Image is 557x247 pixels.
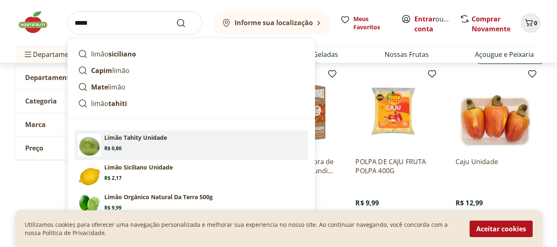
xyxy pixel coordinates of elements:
[75,79,308,95] a: Matelimão
[15,113,139,136] button: Marca
[235,18,313,27] b: Informe sua localização
[385,49,429,59] a: Nossas Frutas
[15,136,139,160] button: Preço
[475,49,534,59] a: Açougue e Peixaria
[91,82,125,92] p: limão
[25,120,46,129] span: Marca
[456,157,534,175] a: Caju Unidade
[75,190,308,219] a: PrincipalLimão Orgânico Natural Da Terra 500gR$ 9,99
[104,145,122,152] span: R$ 0,80
[25,73,74,82] span: Departamento
[534,19,537,27] span: 0
[75,130,308,160] a: Limão Tahity UnidadeLimão Tahity UnidadeR$ 0,80
[104,205,122,211] span: R$ 9,99
[75,95,308,112] a: limãotahiti
[75,62,308,79] a: Capimlimão
[91,66,112,75] strong: Capim
[355,198,379,207] span: R$ 9,99
[91,82,108,92] strong: Mate
[340,15,391,31] a: Meus Favoritos
[456,72,534,151] img: Caju Unidade
[456,198,483,207] span: R$ 12,99
[91,49,136,59] p: limão
[91,99,127,108] p: limão
[472,14,510,33] a: Comprar Novamente
[104,134,167,142] p: Limão Tahity Unidade
[521,13,541,33] button: Carrinho
[212,12,330,35] button: Informe sua localização
[353,15,391,31] span: Meus Favoritos
[68,12,202,35] input: search
[108,99,127,108] strong: tahiti
[78,193,101,216] img: Principal
[25,221,460,237] p: Utilizamos cookies para oferecer uma navegação personalizada e melhorar sua experiencia no nosso ...
[91,66,129,75] p: limão
[15,89,139,113] button: Categoria
[75,160,308,190] a: PrincipalLimão Siciliano UnidadeR$ 2,17
[78,163,101,186] img: Principal
[104,163,173,172] p: Limão Siciliano Unidade
[470,221,533,237] button: Aceitar cookies
[75,46,308,62] a: limãosiciliano
[355,72,434,151] img: POLPA DE CAJU FRUTA POLPA 400G
[25,144,43,152] span: Preço
[108,49,136,59] strong: siciliano
[104,193,213,201] p: Limão Orgânico Natural Da Terra 500g
[104,175,122,181] span: R$ 2,17
[23,45,33,64] button: Menu
[25,97,57,105] span: Categoria
[355,157,434,175] a: POLPA DE CAJU FRUTA POLPA 400G
[176,18,196,28] button: Submit Search
[414,14,460,33] a: Criar conta
[414,14,435,24] a: Entrar
[16,10,58,35] img: Hortifruti
[15,66,139,89] button: Departamento
[23,45,82,64] span: Departamentos
[78,134,101,157] img: Limão Tahity Unidade
[414,14,451,34] span: ou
